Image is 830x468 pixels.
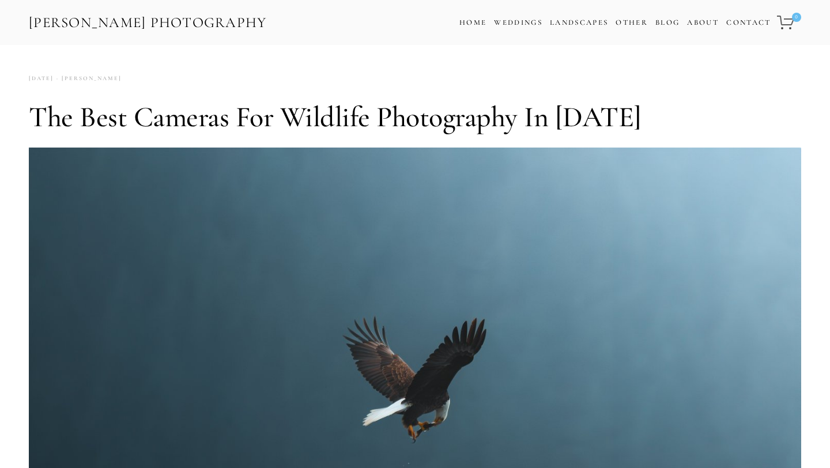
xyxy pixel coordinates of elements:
[775,9,802,36] a: 0 items in cart
[54,71,122,86] a: [PERSON_NAME]
[792,13,801,22] span: 0
[726,14,771,31] a: Contact
[655,14,680,31] a: Blog
[616,18,648,27] a: Other
[29,100,801,134] h1: The Best Cameras for Wildlife Photography in [DATE]
[28,10,268,36] a: [PERSON_NAME] Photography
[494,18,542,27] a: Weddings
[29,71,54,86] time: [DATE]
[459,14,486,31] a: Home
[550,18,608,27] a: Landscapes
[687,14,719,31] a: About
